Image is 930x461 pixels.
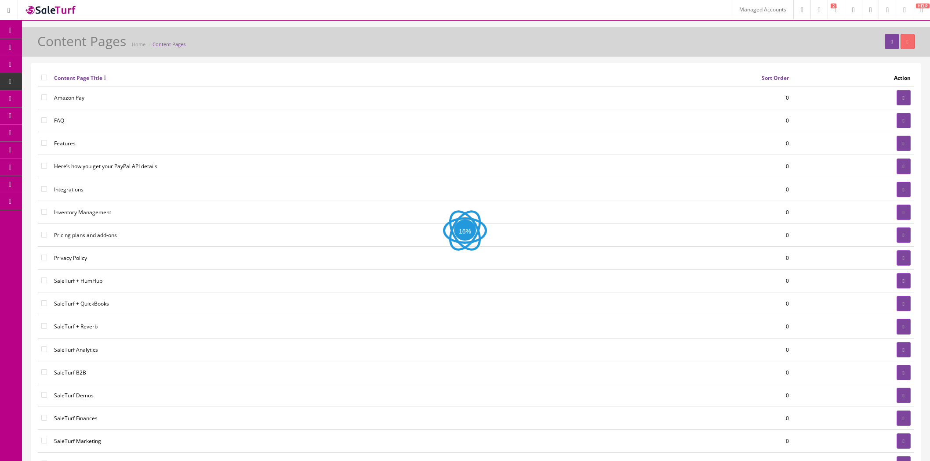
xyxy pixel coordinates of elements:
[51,109,617,132] td: FAQ
[916,4,930,8] span: HELP
[831,4,836,8] span: 2
[51,315,617,338] td: SaleTurf + Reverb
[37,34,126,48] h1: Content Pages
[54,74,106,82] a: Content Page Title
[617,384,792,407] td: 0
[51,178,617,201] td: Integrations
[25,4,77,16] img: SaleTurf
[617,223,792,246] td: 0
[792,70,914,86] td: Action
[617,246,792,269] td: 0
[51,292,617,315] td: SaleTurf + QuickBooks
[617,155,792,178] td: 0
[51,132,617,155] td: Features
[617,361,792,384] td: 0
[617,407,792,429] td: 0
[617,270,792,292] td: 0
[51,384,617,407] td: SaleTurf Demos
[617,292,792,315] td: 0
[617,201,792,223] td: 0
[617,132,792,155] td: 0
[617,338,792,361] td: 0
[762,74,789,82] a: Sort Order
[617,86,792,109] td: 0
[51,155,617,178] td: Here’s how you get your PayPal API details
[153,41,185,47] a: Content Pages
[51,201,617,223] td: Inventory Management
[617,109,792,132] td: 0
[51,407,617,429] td: SaleTurf Finances
[51,361,617,384] td: SaleTurf B2B
[51,246,617,269] td: Privacy Policy
[132,41,145,47] a: Home
[617,315,792,338] td: 0
[617,178,792,201] td: 0
[51,430,617,453] td: SaleTurf Marketing
[617,430,792,453] td: 0
[51,338,617,361] td: SaleTurf Analytics
[51,223,617,246] td: Pricing plans and add-ons
[51,86,617,109] td: Amazon Pay
[51,270,617,292] td: SaleTurf + HumHub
